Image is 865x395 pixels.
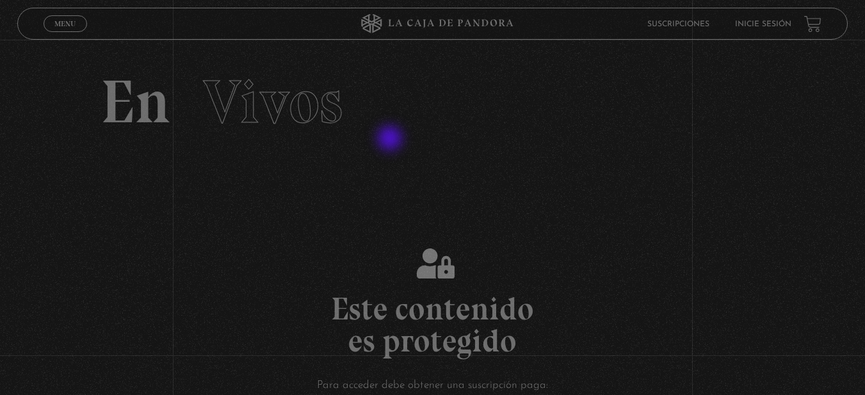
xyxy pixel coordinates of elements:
span: Cerrar [50,31,80,40]
span: Menu [54,20,76,28]
span: Vivos [203,65,343,138]
a: Suscripciones [647,20,709,28]
a: Inicie sesión [735,20,791,28]
h2: En [101,72,765,133]
a: View your shopping cart [804,15,821,33]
